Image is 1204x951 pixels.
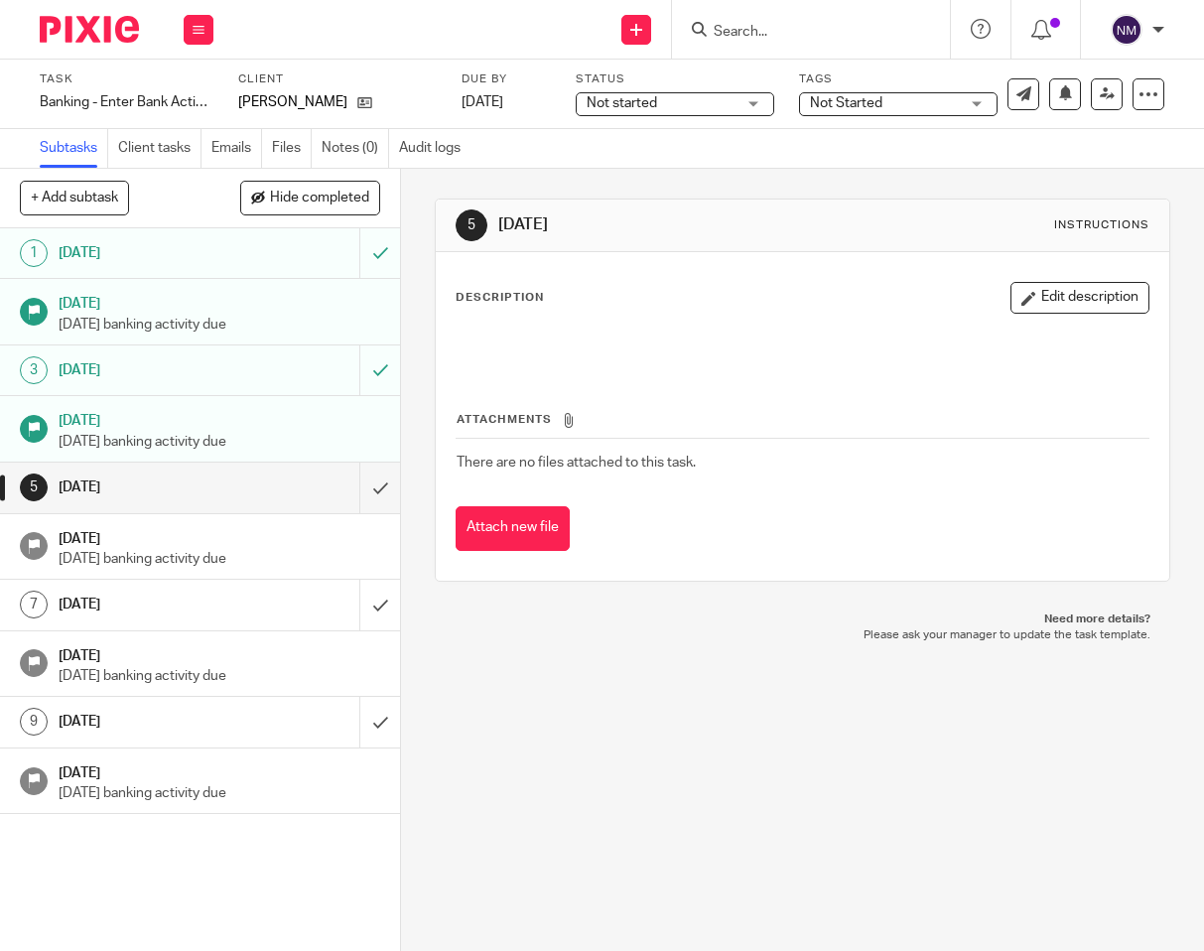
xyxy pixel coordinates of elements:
[1111,14,1142,46] img: svg%3E
[456,209,487,241] div: 5
[59,590,246,619] h1: [DATE]
[238,71,437,87] label: Client
[118,129,201,168] a: Client tasks
[1054,217,1149,233] div: Instructions
[240,181,380,214] button: Hide completed
[456,290,544,306] p: Description
[399,129,470,168] a: Audit logs
[20,356,48,384] div: 3
[712,24,890,42] input: Search
[462,95,503,109] span: [DATE]
[59,549,381,569] p: [DATE] banking activity due
[587,96,657,110] span: Not started
[456,506,570,551] button: Attach new file
[59,315,381,335] p: [DATE] banking activity due
[59,524,381,549] h1: [DATE]
[457,414,552,425] span: Attachments
[322,129,389,168] a: Notes (0)
[20,474,48,501] div: 5
[272,129,312,168] a: Files
[211,129,262,168] a: Emails
[270,191,369,206] span: Hide completed
[40,71,213,87] label: Task
[238,92,347,112] p: [PERSON_NAME]
[40,16,139,43] img: Pixie
[20,708,48,736] div: 9
[576,71,774,87] label: Status
[498,214,846,235] h1: [DATE]
[810,96,882,110] span: Not Started
[59,707,246,737] h1: [DATE]
[799,71,998,87] label: Tags
[20,239,48,267] div: 1
[59,238,246,268] h1: [DATE]
[59,783,381,803] p: [DATE] banking activity due
[59,289,381,314] h1: [DATE]
[40,92,213,112] div: Banking - Enter Bank Activity - week 35
[59,666,381,686] p: [DATE] banking activity due
[59,406,381,431] h1: [DATE]
[40,129,108,168] a: Subtasks
[59,355,246,385] h1: [DATE]
[457,456,696,470] span: There are no files attached to this task.
[59,432,381,452] p: [DATE] banking activity due
[462,71,551,87] label: Due by
[20,181,129,214] button: + Add subtask
[1010,282,1149,314] button: Edit description
[59,641,381,666] h1: [DATE]
[455,627,1150,643] p: Please ask your manager to update the task template.
[455,611,1150,627] p: Need more details?
[59,758,381,783] h1: [DATE]
[59,473,246,502] h1: [DATE]
[20,591,48,618] div: 7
